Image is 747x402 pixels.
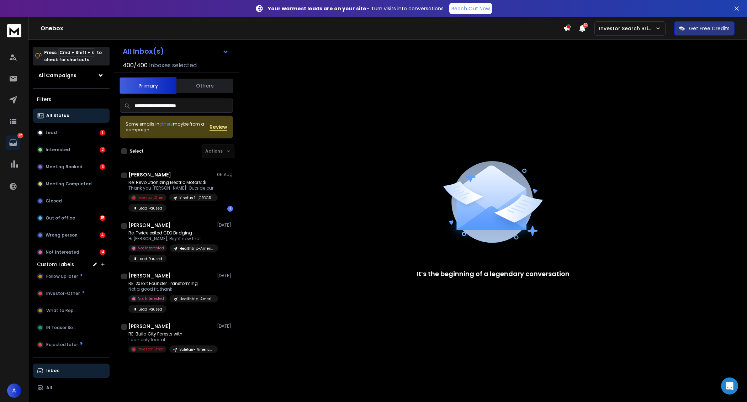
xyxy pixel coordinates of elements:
p: Meeting Completed [46,181,92,187]
h3: Filters [33,94,110,104]
img: logo [7,24,21,37]
span: Cmd + Shift + k [58,48,95,57]
button: Follow up later [33,269,110,284]
button: A [7,384,21,398]
p: Investor Other [138,195,164,200]
p: RE: Build City Forests with [128,331,214,337]
div: 1 [100,130,105,136]
p: Out of office [46,215,75,221]
p: Thank you [PERSON_NAME]! Outside our [128,185,214,191]
p: Not Interested [138,296,164,301]
button: Rejected Later [33,338,110,352]
p: Wrong person [46,232,78,238]
button: IN Teaser Sent [33,321,110,335]
h1: [PERSON_NAME] [128,272,171,279]
p: Press to check for shortcuts. [44,49,102,63]
button: All [33,381,110,395]
span: 400 / 400 [123,61,148,70]
span: 50 [583,23,588,28]
span: What to Reply [46,308,77,313]
p: Re: Twice exited CEO Bridging [128,230,214,236]
p: Healthtrip-America-2 [180,296,214,302]
p: Not a good fit, thank [128,286,214,292]
button: Primary [120,77,176,94]
p: Investor Other [138,347,164,352]
p: Inbox [46,368,59,374]
h1: [PERSON_NAME] [128,171,171,178]
p: Closed [46,198,62,204]
button: Closed [33,194,110,208]
p: Not Interested [46,249,79,255]
button: Wrong person4 [33,228,110,242]
div: 4 [100,232,105,238]
h1: All Campaigns [38,72,76,79]
button: Out of office15 [33,211,110,225]
p: Lead Paused [138,307,162,312]
h1: [PERSON_NAME] [128,222,171,229]
span: Follow up later [46,274,78,279]
button: Meeting Booked3 [33,160,110,174]
h1: Onebox [41,24,563,33]
p: Not Interested [138,245,164,251]
button: Lead1 [33,126,110,140]
label: Select [130,148,144,154]
button: All Status [33,109,110,123]
p: Meeting Booked [46,164,83,170]
span: others [159,121,173,127]
p: Lead Paused [138,256,162,261]
a: Reach Out Now [449,3,492,14]
button: All Inbox(s) [117,44,234,58]
button: All Campaigns [33,68,110,83]
h3: Inboxes selected [149,61,197,70]
div: 1 [227,206,233,212]
p: [DATE] [217,222,233,228]
p: 05 Aug [217,172,233,178]
p: Soletair- Americas Campaign-2 [179,347,213,352]
div: 2 [100,147,105,153]
div: 14 [100,249,105,255]
span: IN Teaser Sent [46,325,78,330]
p: RE: 2x Exit Founder Transforming [128,281,214,286]
p: Hi [PERSON_NAME], Right now that [128,236,214,242]
button: Get Free Credits [674,21,735,36]
p: [DATE] [217,323,233,329]
p: 92 [17,133,23,138]
p: All Status [46,113,69,118]
h1: All Inbox(s) [123,48,164,55]
button: What to Reply [33,303,110,318]
button: Inbox [33,364,110,378]
p: Get Free Credits [689,25,730,32]
p: It’s the beginning of a legendary conversation [417,269,569,279]
button: Investor-Other [33,286,110,301]
span: Rejected Later [46,342,78,348]
p: – Turn visits into conversations [268,5,444,12]
p: Healthtrip-America-2 [180,246,214,251]
h1: [PERSON_NAME] [128,323,171,330]
span: Investor-Other [46,291,80,296]
p: I can only look at [128,337,214,343]
button: Others [176,78,233,94]
p: Lead Paused [138,206,162,211]
button: Meeting Completed [33,177,110,191]
p: Investor Search Brillwood [599,25,655,32]
p: Re: Revolutionizing Electric Motors: $ [128,180,214,185]
div: 15 [100,215,105,221]
button: Review [210,123,227,131]
p: All [46,385,52,391]
div: Some emails in maybe from a campaign [126,121,210,133]
a: 92 [6,136,20,150]
h3: Custom Labels [37,261,74,268]
p: Reach Out Now [451,5,490,12]
div: 3 [100,164,105,170]
p: Kinetus 1-[GEOGRAPHIC_DATA] [179,195,213,201]
strong: Your warmest leads are on your site [268,5,366,12]
button: Interested2 [33,143,110,157]
p: Interested [46,147,70,153]
button: Not Interested14 [33,245,110,259]
div: Open Intercom Messenger [721,377,738,395]
p: Lead [46,130,57,136]
p: [DATE] [217,273,233,279]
